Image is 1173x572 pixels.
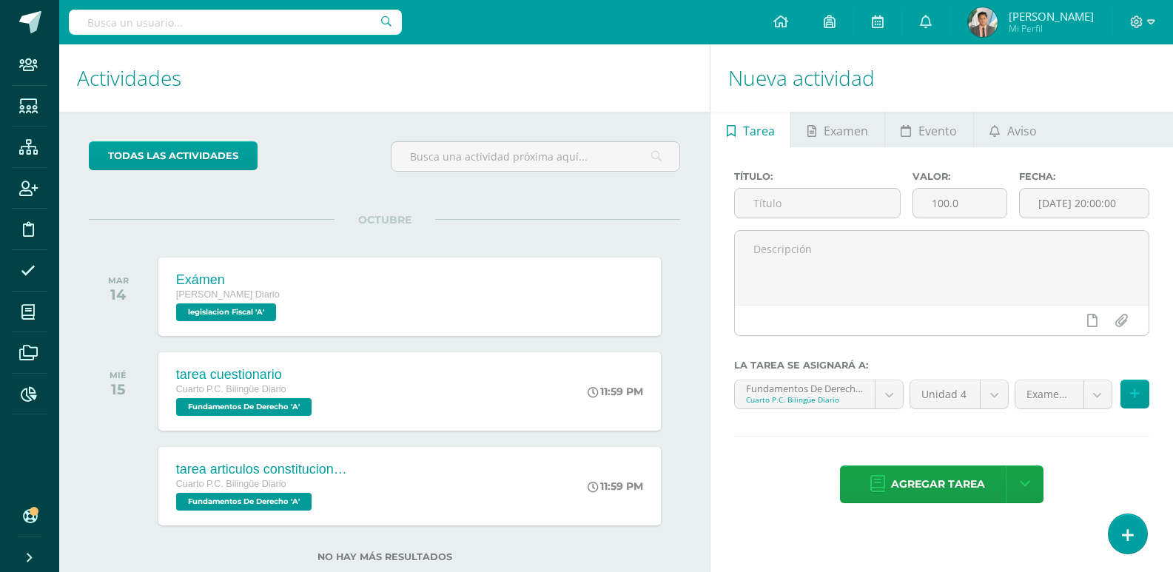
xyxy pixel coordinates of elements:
img: 68712ac611bf39f738fa84918dce997e.png [968,7,998,37]
label: No hay más resultados [89,551,680,562]
span: Evento [918,113,957,149]
a: Evento [885,112,973,147]
a: todas las Actividades [89,141,258,170]
div: 15 [110,380,127,398]
a: Aviso [974,112,1053,147]
span: Examen (30.0%) [1026,380,1072,408]
label: Título: [734,171,900,182]
a: Examen (30.0%) [1015,380,1112,408]
span: Tarea [743,113,775,149]
div: Exámen [176,272,280,288]
h1: Actividades [77,44,692,112]
span: [PERSON_NAME] [1009,9,1094,24]
a: Fundamentos De Derecho 'A'Cuarto P.C. Bilingüe Diario [735,380,903,408]
span: OCTUBRE [335,213,435,226]
input: Busca una actividad próxima aquí... [391,142,680,171]
span: Examen [824,113,868,149]
input: Busca un usuario... [69,10,402,35]
label: Fecha: [1019,171,1149,182]
div: MAR [108,275,129,286]
span: Aviso [1007,113,1037,149]
div: tarea articulos constitucionales [176,462,354,477]
span: legislacion Fiscal 'A' [176,303,276,321]
input: Fecha de entrega [1020,189,1149,218]
label: La tarea se asignará a: [734,360,1149,371]
span: Fundamentos De Derecho 'A' [176,398,312,416]
div: Fundamentos De Derecho 'A' [746,380,864,394]
label: Valor: [912,171,1007,182]
div: 11:59 PM [588,385,643,398]
span: Cuarto P.C. Bilingüe Diario [176,479,286,489]
a: Tarea [710,112,790,147]
div: tarea cuestionario [176,367,315,383]
span: Unidad 4 [921,380,969,408]
span: Agregar tarea [891,466,985,502]
input: Título [735,189,899,218]
input: Puntos máximos [913,189,1006,218]
span: Cuarto P.C. Bilingüe Diario [176,384,286,394]
h1: Nueva actividad [728,44,1155,112]
div: 14 [108,286,129,303]
a: Examen [791,112,884,147]
div: Cuarto P.C. Bilingüe Diario [746,394,864,405]
span: [PERSON_NAME] Diario [176,289,280,300]
a: Unidad 4 [910,380,1008,408]
div: 11:59 PM [588,480,643,493]
span: Fundamentos De Derecho 'A' [176,493,312,511]
span: Mi Perfil [1009,22,1094,35]
div: MIÉ [110,370,127,380]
